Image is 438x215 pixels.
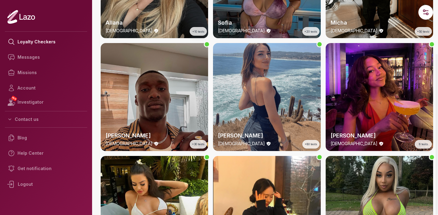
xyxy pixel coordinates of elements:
span: +50 tests [417,30,429,34]
h2: [PERSON_NAME] [106,131,203,140]
img: checker [213,43,320,151]
a: Help Center [5,145,87,161]
h2: [PERSON_NAME] [218,131,316,140]
p: [DEMOGRAPHIC_DATA] [331,28,378,34]
img: checker [101,43,208,151]
a: Messages [5,50,87,65]
span: +30 tests [192,142,204,146]
a: thumbchecker[PERSON_NAME][DEMOGRAPHIC_DATA]+30 tests [101,43,208,151]
h2: Sofia [218,18,316,27]
div: Logout [5,176,87,192]
span: +20 tests [304,30,317,34]
p: [DEMOGRAPHIC_DATA] [331,141,378,147]
p: [DEMOGRAPHIC_DATA] [106,28,153,34]
span: +10 tests [192,30,204,34]
h2: [PERSON_NAME] [331,131,428,140]
a: NEWInvestigator [5,96,87,109]
a: Loyalty Checkers [5,34,87,50]
a: thumbchecker[PERSON_NAME][DEMOGRAPHIC_DATA]+80 tests [213,43,320,151]
a: Account [5,80,87,96]
span: 6 tests [419,142,428,146]
p: [DEMOGRAPHIC_DATA] [218,141,265,147]
h2: Allana [106,18,203,27]
a: Blog [5,130,87,145]
p: [DEMOGRAPHIC_DATA] [106,141,153,147]
h2: Micha [331,18,428,27]
a: thumbchecker[PERSON_NAME][DEMOGRAPHIC_DATA]6 tests [326,43,433,151]
span: +80 tests [305,142,317,146]
span: NEW [11,95,17,102]
button: Contact us [5,114,87,125]
p: [DEMOGRAPHIC_DATA] [218,28,265,34]
img: checker [326,43,433,151]
a: Missions [5,65,87,80]
a: Get notification [5,161,87,176]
